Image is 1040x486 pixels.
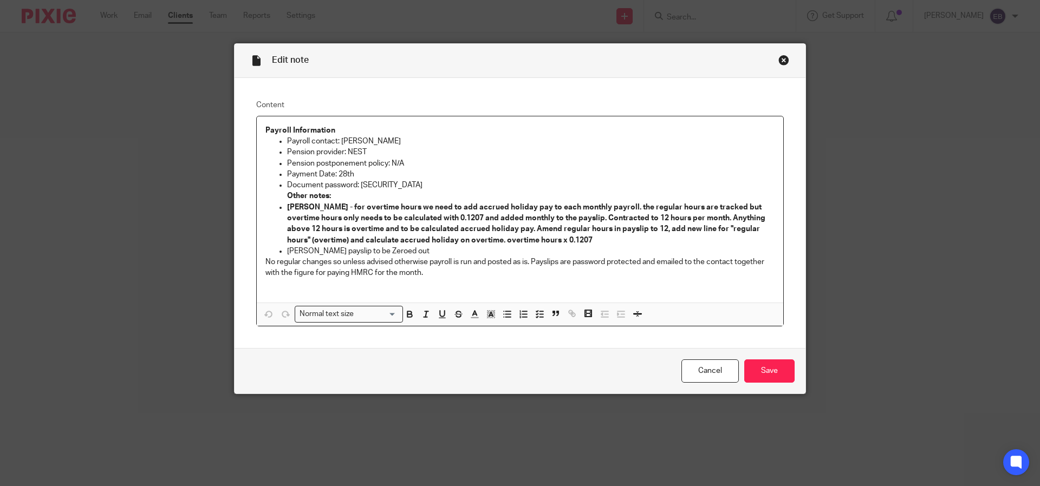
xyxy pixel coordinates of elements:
[287,180,775,191] p: Document password: [SECURITY_DATA]
[287,246,775,257] p: [PERSON_NAME] payslip to be Zeroed out
[287,169,775,180] p: Payment Date: 28th
[297,308,356,320] span: Normal text size
[681,359,739,383] a: Cancel
[256,100,784,110] label: Content
[287,192,331,200] strong: Other notes:
[357,308,396,320] input: Search for option
[744,359,795,383] input: Save
[287,158,775,169] p: Pension postponement policy: N/A
[778,55,789,65] div: Close this dialog window
[295,306,403,323] div: Search for option
[287,136,775,147] p: Payroll contact: [PERSON_NAME]
[287,147,775,157] p: Pension provider: NEST
[265,257,775,279] p: No regular changes so unless advised otherwise payroll is run and posted as is. Payslips are pass...
[287,203,767,244] strong: [PERSON_NAME] - for overtime hours we need to add accrued holiday pay to each monthly payroll. th...
[265,127,335,134] strong: Payroll Information
[272,56,309,64] span: Edit note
